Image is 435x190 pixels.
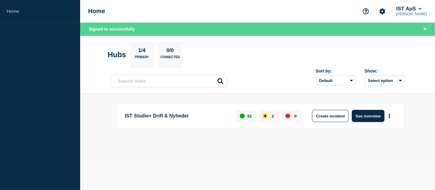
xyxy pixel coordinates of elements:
div: affected [263,114,268,118]
input: Search Hubs [111,75,227,87]
button: IST ApS [395,6,423,12]
div: up [240,114,245,118]
p: 1/4 [136,47,148,55]
span: Signed in successfully [89,27,135,32]
p: 51 [247,114,252,118]
p: IST Studie+ Drift & Nyheder [125,110,229,122]
div: Sort by: [316,69,355,73]
button: Account settings [376,5,389,18]
button: Close banner [421,26,429,33]
button: Support [359,5,372,18]
h1: Home [88,8,105,15]
h2: Hubs [108,50,126,59]
p: Primary [135,55,149,62]
p: 0 [294,114,296,118]
button: More actions [385,110,393,122]
button: Create incident [312,110,349,122]
p: Connected [160,55,180,62]
p: 0/0 [164,47,176,55]
select: Sort by [316,76,355,85]
div: down [285,114,290,118]
p: 2 [272,114,274,118]
div: Show: [365,69,404,73]
button: Select option [365,76,404,85]
button: See overview [352,110,384,122]
p: [PERSON_NAME] [395,12,428,16]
